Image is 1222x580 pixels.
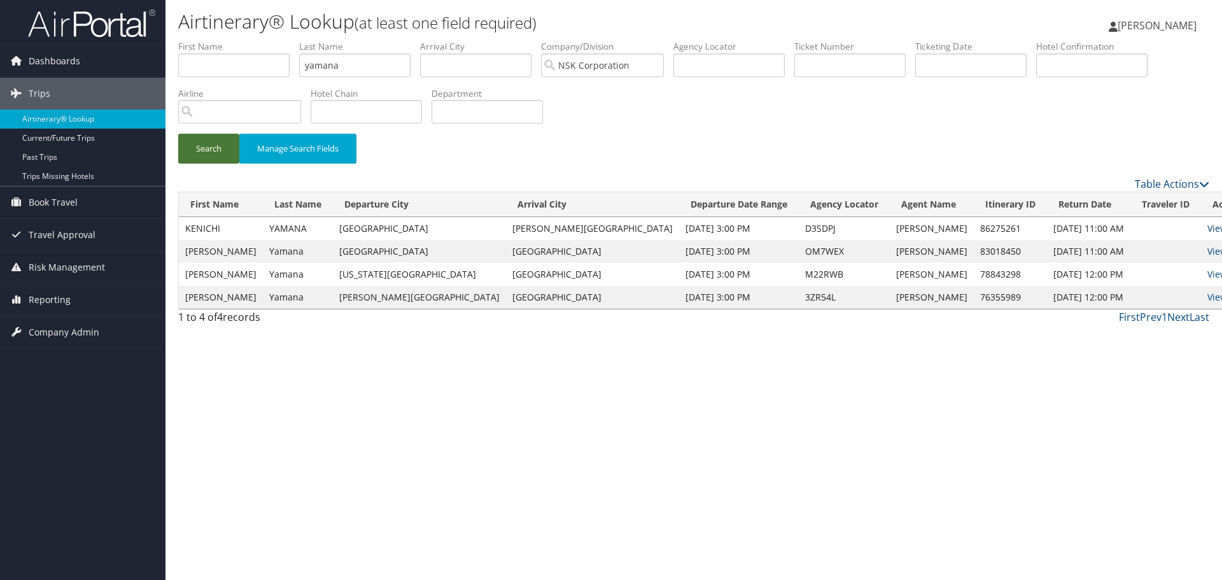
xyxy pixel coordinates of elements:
td: [GEOGRAPHIC_DATA] [506,240,679,263]
td: 78843298 [974,263,1047,286]
h1: Airtinerary® Lookup [178,8,866,35]
span: Book Travel [29,187,78,218]
td: [DATE] 3:00 PM [679,217,799,240]
span: Risk Management [29,251,105,283]
td: [PERSON_NAME] [890,240,974,263]
span: [PERSON_NAME] [1118,18,1197,32]
td: [DATE] 11:00 AM [1047,217,1130,240]
div: 1 to 4 of records [178,309,422,331]
label: First Name [178,40,299,53]
a: [PERSON_NAME] [1109,6,1209,45]
label: Agency Locator [673,40,794,53]
td: [DATE] 11:00 AM [1047,240,1130,263]
td: [DATE] 3:00 PM [679,263,799,286]
td: [US_STATE][GEOGRAPHIC_DATA] [333,263,506,286]
td: [PERSON_NAME] [890,263,974,286]
label: Arrival City [420,40,541,53]
th: Agency Locator: activate to sort column ascending [799,192,890,217]
th: Traveler ID: activate to sort column ascending [1130,192,1201,217]
td: Yamana [263,263,333,286]
label: Department [432,87,552,100]
td: [GEOGRAPHIC_DATA] [333,240,506,263]
a: Last [1190,310,1209,324]
a: Next [1167,310,1190,324]
a: Table Actions [1135,177,1209,191]
label: Company/Division [541,40,673,53]
td: [PERSON_NAME] [890,217,974,240]
td: [PERSON_NAME] [179,286,263,309]
td: Yamana [263,240,333,263]
button: Search [178,134,239,164]
label: Last Name [299,40,420,53]
th: Return Date: activate to sort column ascending [1047,192,1130,217]
td: YAMANA [263,217,333,240]
small: (at least one field required) [355,12,537,33]
td: 76355989 [974,286,1047,309]
span: Trips [29,78,50,110]
td: [DATE] 3:00 PM [679,286,799,309]
td: [PERSON_NAME][GEOGRAPHIC_DATA] [333,286,506,309]
td: [PERSON_NAME][GEOGRAPHIC_DATA] [506,217,679,240]
td: [DATE] 3:00 PM [679,240,799,263]
span: Dashboards [29,45,80,77]
td: Yamana [263,286,333,309]
span: 4 [217,310,223,324]
td: [GEOGRAPHIC_DATA] [333,217,506,240]
td: [DATE] 12:00 PM [1047,286,1130,309]
button: Manage Search Fields [239,134,356,164]
label: Hotel Confirmation [1036,40,1157,53]
th: Departure Date Range: activate to sort column ascending [679,192,799,217]
label: Ticketing Date [915,40,1036,53]
td: [GEOGRAPHIC_DATA] [506,263,679,286]
a: First [1119,310,1140,324]
th: Itinerary ID: activate to sort column ascending [974,192,1047,217]
td: [GEOGRAPHIC_DATA] [506,286,679,309]
td: KENICHI [179,217,263,240]
a: 1 [1162,310,1167,324]
span: Travel Approval [29,219,95,251]
td: 3ZR54L [799,286,890,309]
label: Airline [178,87,311,100]
th: Agent Name [890,192,974,217]
th: Last Name: activate to sort column ascending [263,192,333,217]
td: M22RWB [799,263,890,286]
th: Departure City: activate to sort column ascending [333,192,506,217]
td: [DATE] 12:00 PM [1047,263,1130,286]
td: 86275261 [974,217,1047,240]
th: Arrival City: activate to sort column ascending [506,192,679,217]
span: Reporting [29,284,71,316]
td: [PERSON_NAME] [179,263,263,286]
td: 83018450 [974,240,1047,263]
td: OM7WEX [799,240,890,263]
span: Company Admin [29,316,99,348]
label: Hotel Chain [311,87,432,100]
img: airportal-logo.png [28,8,155,38]
a: Prev [1140,310,1162,324]
td: [PERSON_NAME] [890,286,974,309]
td: [PERSON_NAME] [179,240,263,263]
label: Ticket Number [794,40,915,53]
th: First Name: activate to sort column ascending [179,192,263,217]
td: D3SDPJ [799,217,890,240]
